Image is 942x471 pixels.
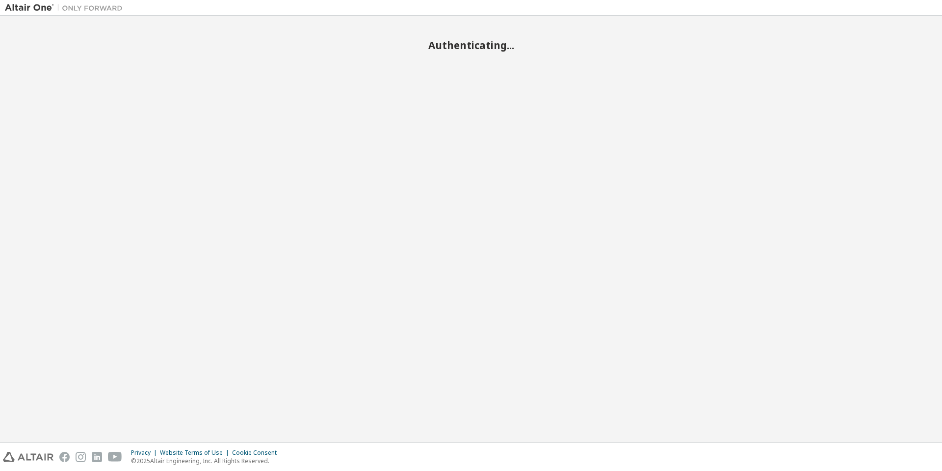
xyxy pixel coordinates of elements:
[76,452,86,462] img: instagram.svg
[5,3,128,13] img: Altair One
[108,452,122,462] img: youtube.svg
[131,449,160,457] div: Privacy
[92,452,102,462] img: linkedin.svg
[5,39,937,52] h2: Authenticating...
[160,449,232,457] div: Website Terms of Use
[59,452,70,462] img: facebook.svg
[232,449,283,457] div: Cookie Consent
[131,457,283,465] p: © 2025 Altair Engineering, Inc. All Rights Reserved.
[3,452,53,462] img: altair_logo.svg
